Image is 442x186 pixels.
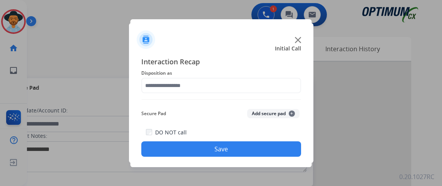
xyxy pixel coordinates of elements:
[141,109,166,118] span: Secure Pad
[247,109,300,118] button: Add secure pad+
[289,111,295,117] span: +
[141,56,301,69] span: Interaction Recap
[155,129,187,136] label: DO NOT call
[141,99,301,100] img: contact-recap-line.svg
[137,30,155,49] img: contactIcon
[141,141,301,157] button: Save
[141,69,301,78] span: Disposition as
[275,45,301,52] span: Initial Call
[399,172,434,181] p: 0.20.1027RC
